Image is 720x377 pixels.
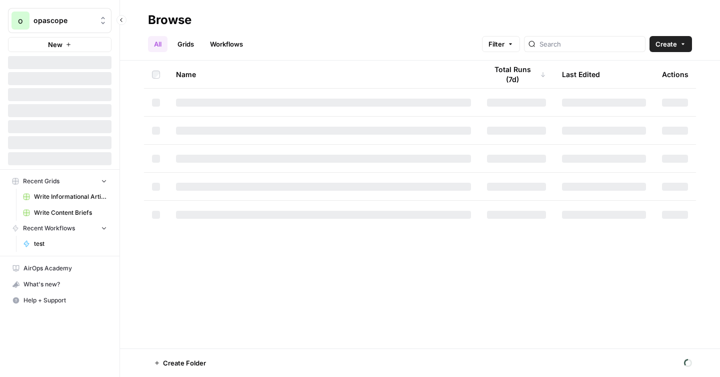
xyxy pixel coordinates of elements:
[487,61,546,88] div: Total Runs (7d)
[163,358,206,368] span: Create Folder
[18,15,23,27] span: o
[23,296,107,305] span: Help + Support
[8,37,111,52] button: New
[171,36,200,52] a: Grids
[8,292,111,308] button: Help + Support
[18,189,111,205] a: Write Informational Article
[662,61,688,88] div: Actions
[8,260,111,276] a: AirOps Academy
[649,36,692,52] button: Create
[34,239,107,248] span: test
[8,277,111,292] div: What's new?
[488,39,504,49] span: Filter
[23,264,107,273] span: AirOps Academy
[8,174,111,189] button: Recent Grids
[33,16,94,26] span: opascope
[18,205,111,221] a: Write Content Briefs
[23,177,59,186] span: Recent Grids
[23,224,75,233] span: Recent Workflows
[148,12,191,28] div: Browse
[8,276,111,292] button: What's new?
[148,355,212,371] button: Create Folder
[34,208,107,217] span: Write Content Briefs
[8,8,111,33] button: Workspace: opascope
[204,36,249,52] a: Workflows
[482,36,520,52] button: Filter
[34,192,107,201] span: Write Informational Article
[148,36,167,52] a: All
[8,221,111,236] button: Recent Workflows
[655,39,677,49] span: Create
[176,61,471,88] div: Name
[48,40,62,50] span: New
[562,61,600,88] div: Last Edited
[18,236,111,252] a: test
[539,39,641,49] input: Search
